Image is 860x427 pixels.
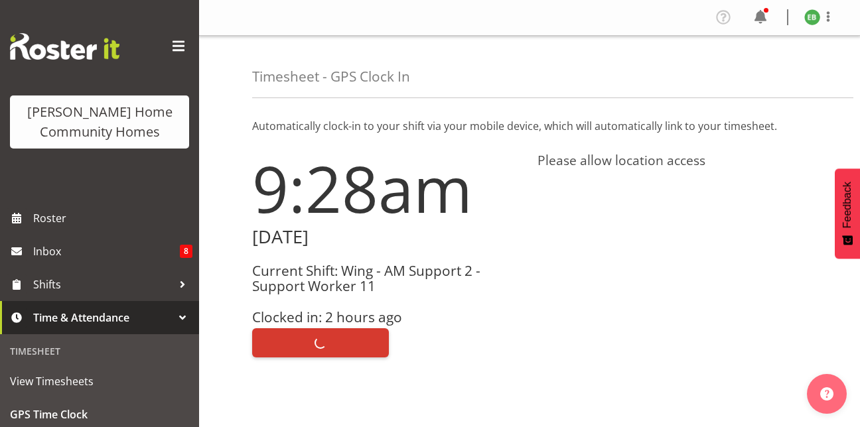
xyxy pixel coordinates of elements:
h4: Please allow location access [537,152,807,168]
span: GPS Time Clock [10,404,189,424]
span: Time & Attendance [33,308,173,328]
p: Automatically clock-in to your shift via your mobile device, which will automatically link to you... [252,118,807,134]
a: View Timesheets [3,365,196,398]
span: Shifts [33,274,173,294]
h1: 9:28am [252,152,522,224]
h2: [DATE] [252,227,522,247]
span: 8 [180,245,192,258]
img: help-xxl-2.png [820,387,833,400]
div: [PERSON_NAME] Home Community Homes [23,102,176,142]
img: Rosterit website logo [10,33,119,60]
button: Feedback - Show survey [835,168,860,259]
h4: Timesheet - GPS Clock In [252,69,410,84]
img: eloise-bailey8534.jpg [804,9,820,25]
span: View Timesheets [10,371,189,391]
span: Roster [33,208,192,228]
h3: Current Shift: Wing - AM Support 2 - Support Worker 11 [252,263,522,294]
span: Feedback [841,182,853,228]
div: Timesheet [3,337,196,365]
h3: Clocked in: 2 hours ago [252,310,522,325]
span: Inbox [33,241,180,261]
